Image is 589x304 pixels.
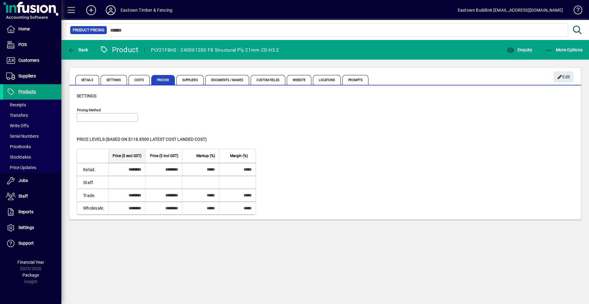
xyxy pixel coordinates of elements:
span: Stocktakes [6,155,31,160]
button: More Options [544,44,584,55]
a: Pricebooks [3,141,61,152]
span: Staff [18,194,28,199]
span: Enquiry [507,47,532,52]
span: Settings [18,225,34,230]
a: Suppliers [3,69,61,84]
a: Home [3,22,61,37]
a: Staff [3,189,61,204]
span: POS [18,42,27,47]
span: Home [18,26,30,31]
a: Knowledge Base [569,1,581,21]
span: Details [75,75,99,85]
span: Financial Year [17,260,44,265]
span: Support [18,241,34,246]
a: Write Offs [3,120,61,131]
span: Price levels (based on $118.8500 Latest cost landed cost) [77,137,207,142]
a: Receipts [3,100,61,110]
span: Suppliers [18,73,36,78]
span: Customers [18,58,39,63]
span: Pricing [151,75,175,85]
mat-label: Pricing method [77,108,101,112]
span: More Options [545,47,583,52]
span: Markup (%) [196,152,215,159]
span: Back [68,47,88,52]
span: Write Offs [6,123,29,128]
span: Receipts [6,102,26,107]
span: Price ($ incl GST) [150,152,178,159]
span: Serial Numbers [6,134,39,139]
div: Eastown Buildlink [EMAIL_ADDRESS][DOMAIN_NAME] [458,5,563,15]
div: Eastown Timber & Fencing [121,5,172,15]
span: Jobs [18,178,28,183]
a: Serial Numbers [3,131,61,141]
a: Jobs [3,173,61,188]
span: Settings [101,75,127,85]
span: Prompts [342,75,368,85]
span: Price ($ excl GST) [113,152,141,159]
span: Costs [129,75,150,85]
div: Product [100,45,139,55]
span: Website [287,75,312,85]
td: Staff. [77,176,108,189]
span: Product Pricing [73,27,104,33]
button: Profile [101,5,121,16]
div: PLY21F8H3 - 2400X1200 F8 Structural Ply 21mm CD H3.2 [151,45,279,55]
span: Suppliers [176,75,204,85]
td: Retail. [77,163,108,176]
span: Products [18,89,36,94]
button: Add [81,5,101,16]
a: POS [3,37,61,53]
span: Transfers [6,113,28,118]
button: Edit [554,71,573,82]
a: Support [3,236,61,251]
a: Reports [3,204,61,220]
span: Edit [557,72,570,82]
span: Pricebooks [6,144,31,149]
span: Documents / Images [205,75,249,85]
button: Back [66,44,90,55]
span: Package [22,273,39,278]
td: Wholesale. [77,202,108,214]
span: Locations [313,75,341,85]
span: Custom Fields [251,75,285,85]
a: Customers [3,53,61,68]
span: Margin (%) [230,152,248,159]
td: Trade. [77,189,108,202]
a: Stocktakes [3,152,61,162]
span: Settings [77,93,96,98]
span: Reports [18,209,33,214]
app-page-header-button: Back [61,44,95,55]
span: Price Updates [6,165,36,170]
a: Settings [3,220,61,235]
button: Enquiry [505,44,534,55]
a: Transfers [3,110,61,120]
a: Price Updates [3,162,61,173]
